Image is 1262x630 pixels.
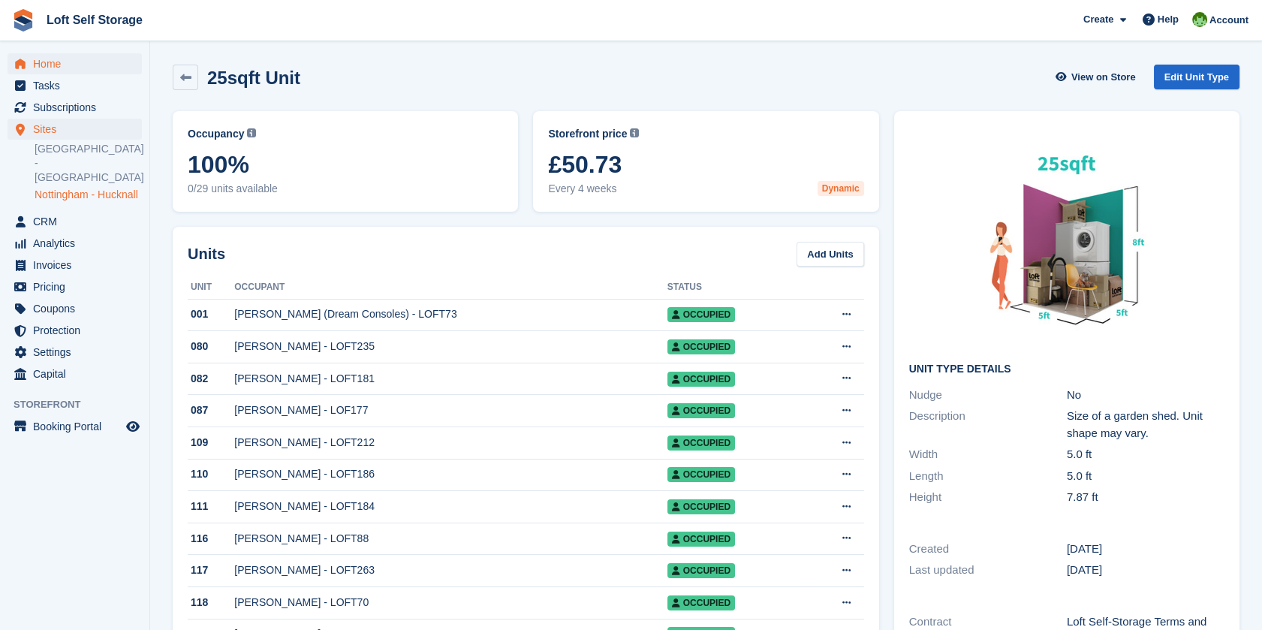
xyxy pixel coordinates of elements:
[188,126,244,142] span: Occupancy
[8,416,142,437] a: menu
[188,435,234,451] div: 109
[35,188,142,202] a: Nottingham - Hucknall
[909,363,1224,375] h2: Unit Type details
[797,242,863,267] a: Add Units
[909,541,1067,558] div: Created
[1154,65,1239,89] a: Edit Unit Type
[909,408,1067,442] div: Description
[234,371,667,387] div: [PERSON_NAME] - LOFT181
[33,320,123,341] span: Protection
[909,387,1067,404] div: Nudge
[188,371,234,387] div: 082
[188,531,234,547] div: 116
[188,562,234,578] div: 117
[954,126,1179,351] img: 25sqft-units.jpg
[14,397,149,412] span: Storefront
[33,53,123,74] span: Home
[188,595,234,610] div: 118
[41,8,149,32] a: Loft Self Storage
[667,595,735,610] span: Occupied
[1209,13,1248,28] span: Account
[8,298,142,319] a: menu
[188,466,234,482] div: 110
[188,402,234,418] div: 087
[818,181,864,196] div: Dynamic
[234,466,667,482] div: [PERSON_NAME] - LOFT186
[33,416,123,437] span: Booking Portal
[33,75,123,96] span: Tasks
[667,499,735,514] span: Occupied
[667,532,735,547] span: Occupied
[667,436,735,451] span: Occupied
[8,363,142,384] a: menu
[33,276,123,297] span: Pricing
[548,181,863,197] span: Every 4 weeks
[33,119,123,140] span: Sites
[188,339,234,354] div: 080
[188,306,234,322] div: 001
[247,128,256,137] img: icon-info-grey-7440780725fd019a000dd9b08b2336e03edf1995a4989e88bcd33f0948082b44.svg
[8,53,142,74] a: menu
[667,339,735,354] span: Occupied
[188,151,503,178] span: 100%
[909,489,1067,506] div: Height
[33,298,123,319] span: Coupons
[33,342,123,363] span: Settings
[8,255,142,276] a: menu
[234,499,667,514] div: [PERSON_NAME] - LOFT184
[33,233,123,254] span: Analytics
[8,119,142,140] a: menu
[667,467,735,482] span: Occupied
[207,68,300,88] h2: 25sqft Unit
[548,126,627,142] span: Storefront price
[1067,408,1224,442] div: Size of a garden shed. Unit shape may vary.
[8,75,142,96] a: menu
[33,97,123,118] span: Subscriptions
[1067,541,1224,558] div: [DATE]
[124,417,142,436] a: Preview store
[33,363,123,384] span: Capital
[1054,65,1142,89] a: View on Store
[234,435,667,451] div: [PERSON_NAME] - LOFT212
[630,128,639,137] img: icon-info-grey-7440780725fd019a000dd9b08b2336e03edf1995a4989e88bcd33f0948082b44.svg
[188,499,234,514] div: 111
[667,307,735,322] span: Occupied
[1158,12,1179,27] span: Help
[12,9,35,32] img: stora-icon-8386f47178a22dfd0bd8f6a31ec36ba5ce8667c1dd55bd0f319d3a0aa187defe.svg
[234,402,667,418] div: [PERSON_NAME] - LOF177
[234,276,667,300] th: Occupant
[909,446,1067,463] div: Width
[8,97,142,118] a: menu
[188,276,234,300] th: Unit
[1067,468,1224,485] div: 5.0 ft
[8,320,142,341] a: menu
[188,243,225,265] h2: Units
[667,563,735,578] span: Occupied
[1192,12,1207,27] img: James Johnson
[234,595,667,610] div: [PERSON_NAME] - LOFT70
[1067,387,1224,404] div: No
[8,276,142,297] a: menu
[8,342,142,363] a: menu
[1067,446,1224,463] div: 5.0 ft
[667,372,735,387] span: Occupied
[234,531,667,547] div: [PERSON_NAME] - LOFT88
[1067,562,1224,579] div: [DATE]
[667,403,735,418] span: Occupied
[33,255,123,276] span: Invoices
[234,306,667,322] div: [PERSON_NAME] (Dream Consoles) - LOFT73
[1083,12,1113,27] span: Create
[35,142,142,185] a: [GEOGRAPHIC_DATA] - [GEOGRAPHIC_DATA]
[909,468,1067,485] div: Length
[548,151,863,178] span: £50.73
[667,276,803,300] th: Status
[1067,489,1224,506] div: 7.87 ft
[1071,70,1136,85] span: View on Store
[909,562,1067,579] div: Last updated
[8,211,142,232] a: menu
[188,181,503,197] span: 0/29 units available
[234,562,667,578] div: [PERSON_NAME] - LOFT263
[234,339,667,354] div: [PERSON_NAME] - LOFT235
[33,211,123,232] span: CRM
[8,233,142,254] a: menu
